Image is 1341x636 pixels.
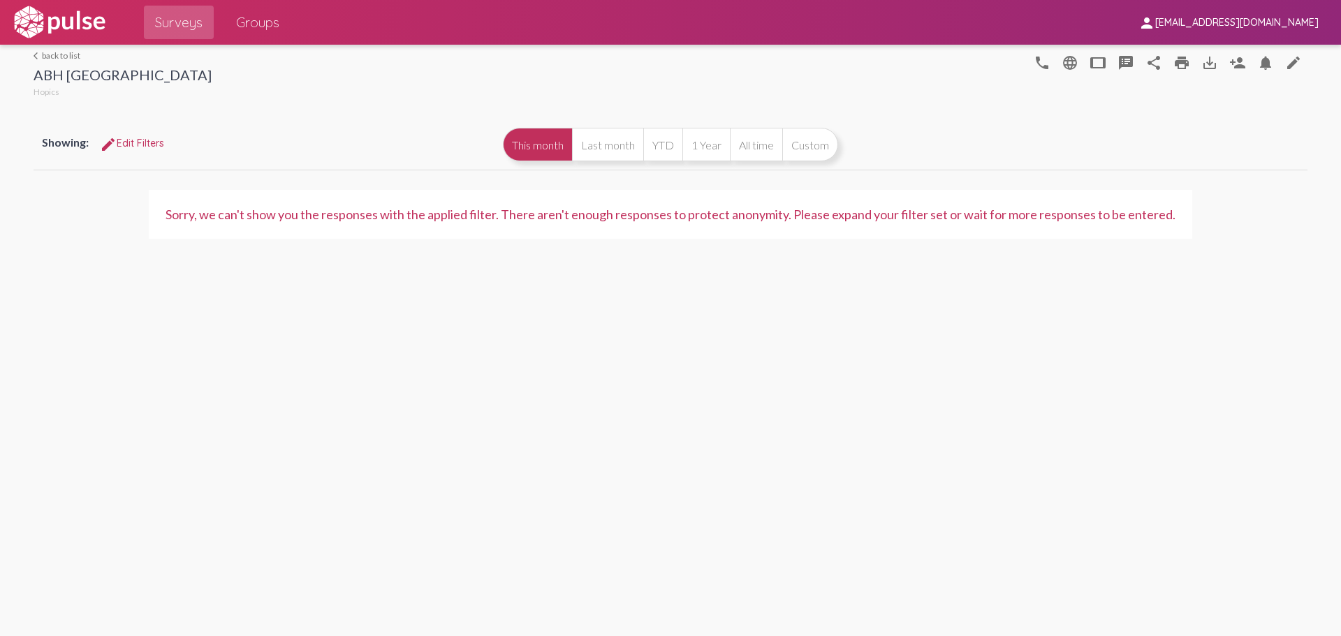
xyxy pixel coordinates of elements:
button: language [1056,48,1084,76]
img: white-logo.svg [11,5,108,40]
button: YTD [643,128,682,161]
mat-icon: Edit Filters [100,136,117,153]
button: Share [1140,48,1168,76]
span: Showing: [42,135,89,149]
button: 1 Year [682,128,730,161]
mat-icon: language [1062,54,1078,71]
button: Person [1224,48,1252,76]
span: Edit Filters [100,137,164,149]
mat-icon: Person [1229,54,1246,71]
button: All time [730,128,782,161]
mat-icon: language [1034,54,1050,71]
button: Edit FiltersEdit Filters [89,131,175,156]
a: Groups [225,6,291,39]
button: Last month [572,128,643,161]
button: Custom [782,128,838,161]
mat-icon: language [1285,54,1302,71]
span: Surveys [155,10,203,35]
a: back to list [34,50,212,61]
a: language [1280,48,1307,76]
span: Groups [236,10,279,35]
mat-icon: person [1138,15,1155,31]
span: [EMAIL_ADDRESS][DOMAIN_NAME] [1155,17,1319,29]
mat-icon: speaker_notes [1117,54,1134,71]
a: Surveys [144,6,214,39]
mat-icon: tablet [1090,54,1106,71]
mat-icon: Share [1145,54,1162,71]
button: language [1028,48,1056,76]
mat-icon: Download [1201,54,1218,71]
button: Download [1196,48,1224,76]
div: Sorry, we can't show you the responses with the applied filter. There aren't enough responses to ... [166,207,1175,222]
button: [EMAIL_ADDRESS][DOMAIN_NAME] [1127,9,1330,35]
span: Hopics [34,87,59,97]
mat-icon: print [1173,54,1190,71]
button: speaker_notes [1112,48,1140,76]
button: This month [503,128,572,161]
mat-icon: arrow_back_ios [34,52,42,60]
button: Bell [1252,48,1280,76]
a: print [1168,48,1196,76]
div: ABH [GEOGRAPHIC_DATA] [34,66,212,87]
button: tablet [1084,48,1112,76]
mat-icon: Bell [1257,54,1274,71]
